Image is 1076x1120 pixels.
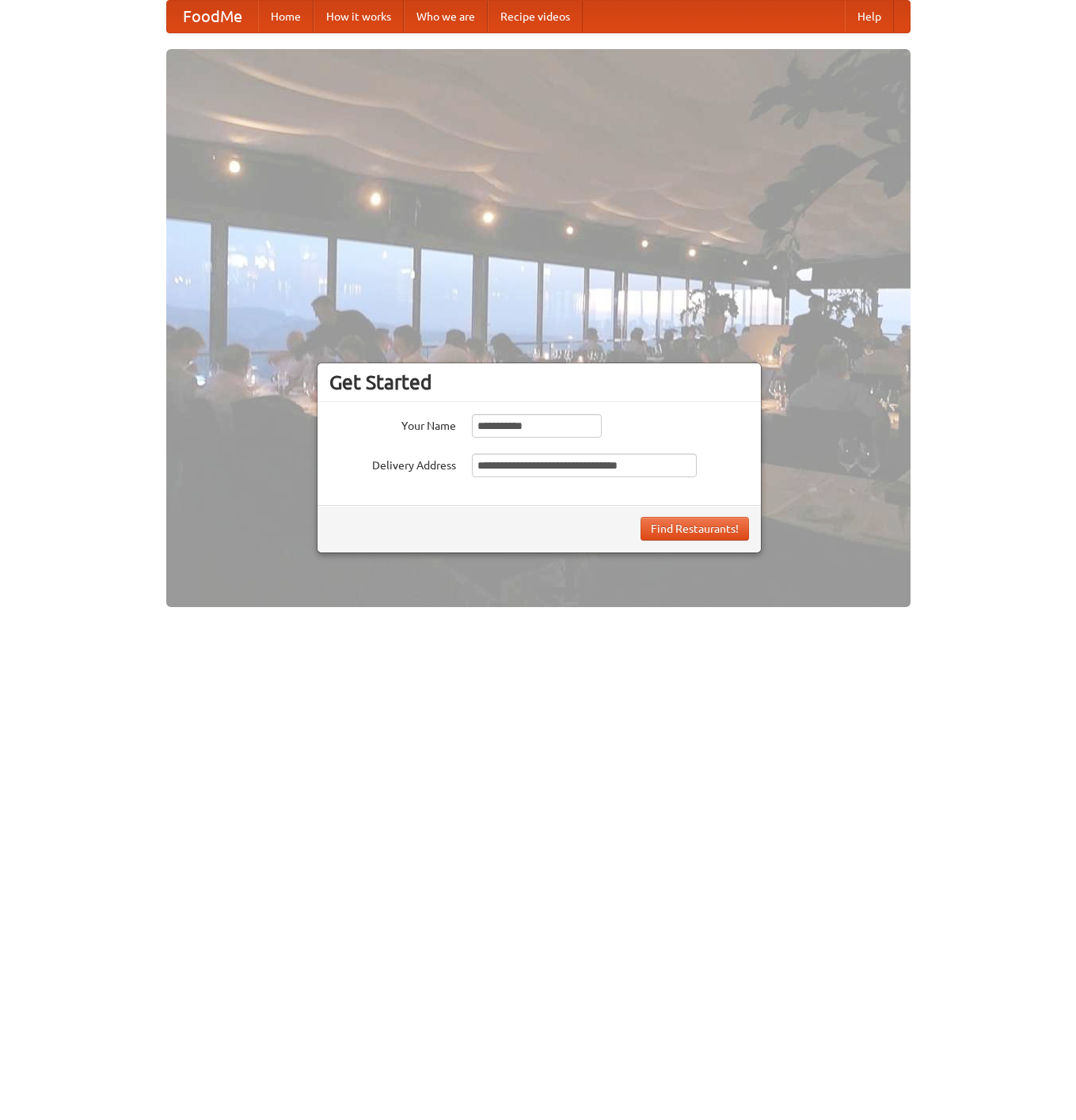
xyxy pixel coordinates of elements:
a: Who we are [404,1,488,32]
a: Home [258,1,314,32]
button: Find Restaurants! [641,517,749,541]
label: Your Name [329,414,456,434]
h3: Get Started [329,370,749,394]
a: Recipe videos [488,1,583,32]
a: How it works [314,1,404,32]
label: Delivery Address [329,454,456,473]
a: FoodMe [167,1,258,32]
a: Help [845,1,894,32]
